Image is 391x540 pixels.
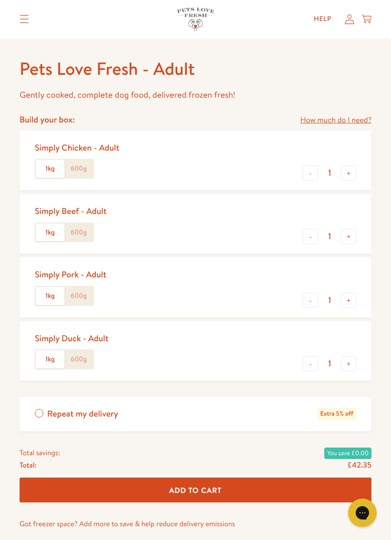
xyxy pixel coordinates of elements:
[35,142,119,153] div: Simply Chicken - Adult
[35,333,109,344] div: Simply Duck - Adult
[36,287,64,305] label: 1kg
[343,495,381,530] iframe: Gorgias live chat messenger
[20,459,36,471] span: Total:
[341,356,356,371] button: +
[306,10,339,29] a: Help
[20,447,60,459] span: Total savings:
[20,114,75,125] h4: Build your box:
[341,293,356,308] button: +
[303,293,318,308] button: -
[64,160,93,178] label: 600g
[20,88,371,102] p: Gently cooked, complete dog food, delivered frozen fresh!
[64,350,93,368] label: 600g
[303,356,318,371] button: -
[12,7,37,31] summary: Translation missing: en.sections.header.menu
[20,478,371,503] button: Add To Cart
[300,114,371,127] a: How much do I need?
[36,350,64,368] label: 1kg
[341,165,356,181] button: +
[47,408,118,420] span: Repeat my delivery
[347,460,371,470] span: £42.35
[20,518,371,530] p: Got freezer space? Add more to save & help reduce delivery emissions
[35,205,107,216] div: Simply Beef - Adult
[64,287,93,305] label: 600g
[36,160,64,178] label: 1kg
[64,224,93,242] label: 600g
[36,224,64,242] label: 1kg
[20,57,371,80] h1: Pets Love Fresh - Adult
[341,229,356,244] button: +
[318,408,356,420] span: Extra 5% off
[177,8,214,30] img: Pets Love Fresh
[324,448,371,459] span: You save £0.00
[169,485,222,495] span: Add To Cart
[35,269,106,280] div: Simply Pork - Adult
[303,165,318,181] button: -
[303,229,318,244] button: -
